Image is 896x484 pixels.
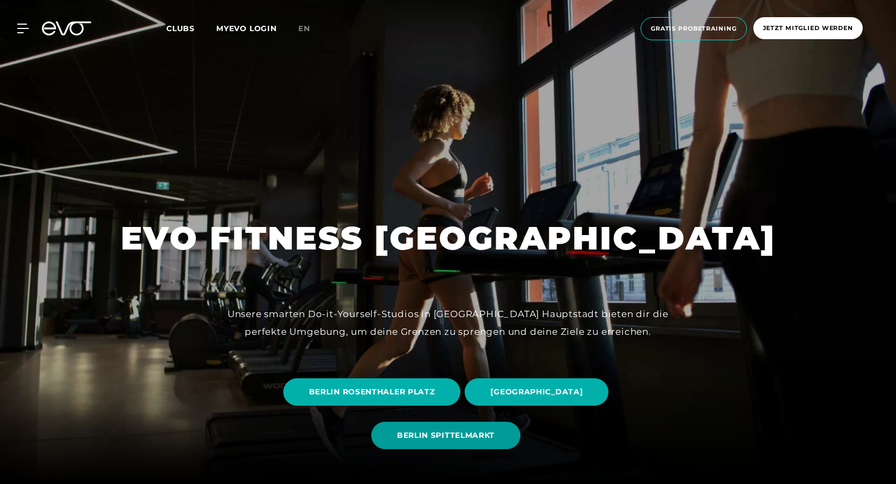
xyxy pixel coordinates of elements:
[166,23,216,33] a: Clubs
[371,414,525,457] a: BERLIN SPITTELMARKT
[207,305,689,340] div: Unsere smarten Do-it-Yourself-Studios in [GEOGRAPHIC_DATA] Hauptstadt bieten dir die perfekte Umg...
[298,23,323,35] a: en
[298,24,310,33] span: en
[651,24,737,33] span: Gratis Probetraining
[750,17,866,40] a: Jetzt Mitglied werden
[397,430,495,441] span: BERLIN SPITTELMARKT
[637,17,750,40] a: Gratis Probetraining
[121,217,776,259] h1: EVO FITNESS [GEOGRAPHIC_DATA]
[763,24,853,33] span: Jetzt Mitglied werden
[216,24,277,33] a: MYEVO LOGIN
[465,370,613,414] a: [GEOGRAPHIC_DATA]
[283,370,465,414] a: BERLIN ROSENTHALER PLATZ
[166,24,195,33] span: Clubs
[490,386,583,398] span: [GEOGRAPHIC_DATA]
[309,386,435,398] span: BERLIN ROSENTHALER PLATZ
